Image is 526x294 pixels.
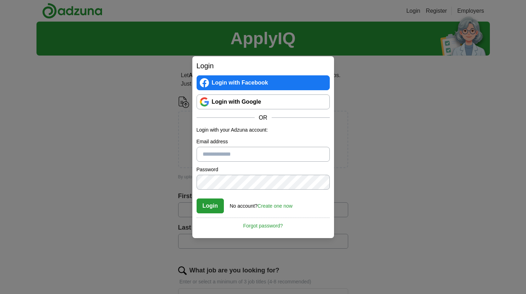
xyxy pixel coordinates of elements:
span: OR [255,114,272,122]
button: Login [197,198,224,213]
label: Password [197,166,330,173]
div: No account? [230,198,293,210]
a: Login with Google [197,94,330,109]
a: Create one now [258,203,293,209]
label: Email address [197,138,330,145]
p: Login with your Adzuna account: [197,126,330,134]
a: Forgot password? [197,218,330,230]
h2: Login [197,60,330,71]
a: Login with Facebook [197,75,330,90]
